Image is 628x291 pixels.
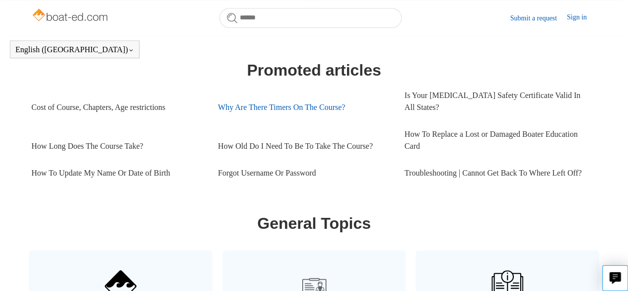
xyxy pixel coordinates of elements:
img: Boat-Ed Help Center home page [31,6,110,26]
a: Sign in [567,12,597,24]
h1: Promoted articles [31,58,597,82]
a: Why Are There Timers On The Course? [218,94,390,121]
a: How To Update My Name Or Date of Birth [31,160,203,187]
a: Troubleshooting | Cannot Get Back To Where Left Off? [405,160,591,187]
a: How Long Does The Course Take? [31,133,203,160]
a: How To Replace a Lost or Damaged Boater Education Card [405,121,591,160]
a: Forgot Username Or Password [218,160,390,187]
h1: General Topics [31,211,597,235]
a: How Old Do I Need To Be To Take The Course? [218,133,390,160]
button: Live chat [602,265,628,291]
a: Is Your [MEDICAL_DATA] Safety Certificate Valid In All States? [405,82,591,121]
a: Cost of Course, Chapters, Age restrictions [31,94,203,121]
button: English ([GEOGRAPHIC_DATA]) [15,45,134,54]
a: Submit a request [510,13,567,23]
input: Search [219,8,402,28]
